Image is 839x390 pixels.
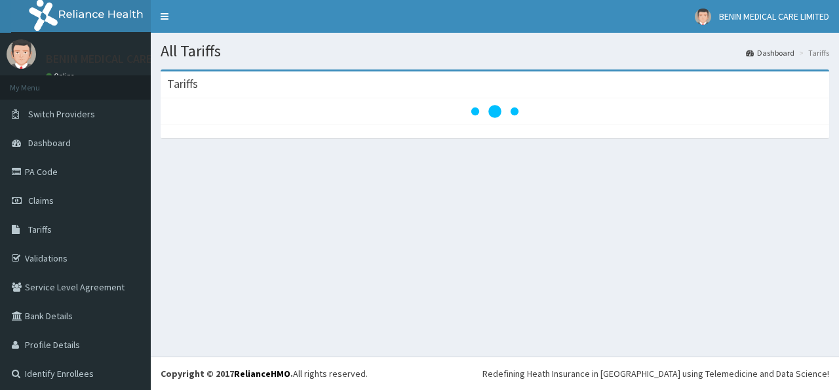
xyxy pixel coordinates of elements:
[746,47,794,58] a: Dashboard
[46,53,195,65] p: BENIN MEDICAL CARE LIMITED
[796,47,829,58] li: Tariffs
[695,9,711,25] img: User Image
[161,368,293,380] strong: Copyright © 2017 .
[28,195,54,206] span: Claims
[161,43,829,60] h1: All Tariffs
[28,224,52,235] span: Tariffs
[28,108,95,120] span: Switch Providers
[719,10,829,22] span: BENIN MEDICAL CARE LIMITED
[151,357,839,390] footer: All rights reserved.
[46,71,77,81] a: Online
[469,85,521,138] svg: audio-loading
[7,39,36,69] img: User Image
[167,78,198,90] h3: Tariffs
[234,368,290,380] a: RelianceHMO
[482,367,829,380] div: Redefining Heath Insurance in [GEOGRAPHIC_DATA] using Telemedicine and Data Science!
[28,137,71,149] span: Dashboard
